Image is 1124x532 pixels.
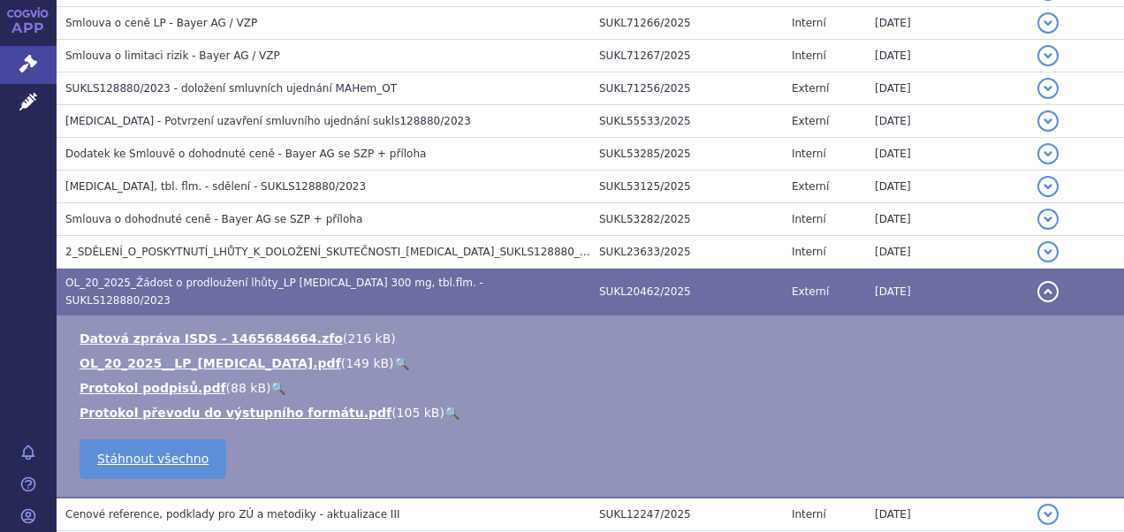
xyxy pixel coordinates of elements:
button: detail [1037,12,1059,34]
span: SUKLS128880/2023 - doložení smluvních ujednání MAHem_OT [65,82,397,95]
li: ( ) [80,330,1106,347]
td: SUKL12247/2025 [590,498,783,531]
td: [DATE] [866,72,1029,105]
td: [DATE] [866,40,1029,72]
button: detail [1037,45,1059,66]
button: detail [1037,281,1059,302]
td: [DATE] [866,171,1029,203]
span: OL_20_2025_Žádost o prodloužení lhůty_LP NUBEQA 300 mg, tbl.flm. - SUKLS128880/2023 [65,277,483,307]
span: Smlouva o ceně LP - Bayer AG / VZP [65,17,257,29]
td: [DATE] [866,138,1029,171]
td: SUKL53285/2025 [590,138,783,171]
span: NUBEQA - Potvrzení uzavření smluvního ujednání sukls128880/2023 [65,115,471,127]
span: Interní [792,246,826,258]
span: Externí [792,285,829,298]
span: 149 kB [346,356,389,370]
td: SUKL20462/2025 [590,269,783,315]
button: detail [1037,143,1059,164]
span: Dodatek ke Smlouvě o dohodnuté ceně - Bayer AG se SZP + příloha [65,148,426,160]
a: Protokol podpisů.pdf [80,381,226,395]
span: 105 kB [397,406,440,420]
li: ( ) [80,404,1106,422]
a: Datová zpráva ISDS - 1465684664.zfo [80,331,343,346]
td: SUKL53282/2025 [590,203,783,236]
span: Externí [792,180,829,193]
a: 🔍 [444,406,459,420]
span: Externí [792,115,829,127]
li: ( ) [80,379,1106,397]
span: Smlouva o dohodnuté ceně - Bayer AG se SZP + příloha [65,213,362,225]
span: 216 kB [347,331,391,346]
span: Externí [792,82,829,95]
li: ( ) [80,354,1106,372]
span: 88 kB [231,381,266,395]
td: [DATE] [866,236,1029,269]
span: Interní [792,213,826,225]
span: Interní [792,49,826,62]
td: [DATE] [866,7,1029,40]
td: SUKL23633/2025 [590,236,783,269]
span: NUBEQA, tbl. flm. - sdělení - SUKLS128880/2023 [65,180,366,193]
button: detail [1037,110,1059,132]
button: detail [1037,209,1059,230]
a: Protokol převodu do výstupního formátu.pdf [80,406,391,420]
td: SUKL71256/2025 [590,72,783,105]
td: SUKL71266/2025 [590,7,783,40]
span: Cenové reference, podklady pro ZÚ a metodiky - aktualizace III [65,508,399,521]
td: SUKL55533/2025 [590,105,783,138]
button: detail [1037,241,1059,262]
a: Stáhnout všechno [80,439,226,479]
span: Smlouva o limitaci rizik - Bayer AG / VZP [65,49,280,62]
a: OL_20_2025__LP_[MEDICAL_DATA].pdf [80,356,341,370]
td: [DATE] [866,105,1029,138]
button: detail [1037,176,1059,197]
span: Interní [792,17,826,29]
td: SUKL53125/2025 [590,171,783,203]
td: [DATE] [866,269,1029,315]
button: detail [1037,78,1059,99]
a: 🔍 [394,356,409,370]
span: 2_SDĚLENÍ_O_POSKYTNUTÍ_LHŮTY_K_DOLOŽENÍ_SKUTEČNOSTI_NUBEQA_SUKLS128880_2023 [65,246,606,258]
a: 🔍 [270,381,285,395]
td: [DATE] [866,203,1029,236]
span: Interní [792,508,826,521]
td: SUKL71267/2025 [590,40,783,72]
button: detail [1037,504,1059,525]
td: [DATE] [866,498,1029,531]
span: Interní [792,148,826,160]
